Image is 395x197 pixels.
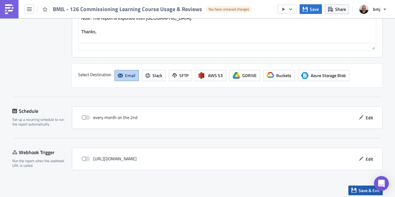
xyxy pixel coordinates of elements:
button: Slack [142,70,166,81]
body: Rich Text Area. Press ALT-0 for help. [2,2,295,62]
button: Save & Exit [348,186,383,195]
span: bmj [373,6,380,12]
div: every month on the 2nd [81,113,137,122]
div: Set up a recurring schedule to run the report automatically. [12,117,68,127]
span: SFTP [179,72,189,79]
p: Thanks, [2,43,295,48]
button: Email [114,70,139,81]
span: Buckets [276,72,291,79]
p: Note: The report is exported from [GEOGRAPHIC_DATA]. [2,30,295,35]
button: GDRIVE [229,70,260,81]
div: Schedule [12,106,72,116]
span: Email [125,72,135,79]
p: Hi, [2,2,295,7]
button: Edit [355,113,376,122]
button: AWS S3 [195,70,226,81]
button: SFTP [169,70,192,81]
div: Resize [369,43,376,51]
div: [URL][DOMAIN_NAME] [81,154,137,163]
span: Share [335,6,346,12]
p: Please find attached the monthly report for Sport England - Learning Course Usage & Reviews. [2,16,295,21]
span: Slack [152,72,162,79]
span: BMJL - 126 Commissioning Learning Course Usage & Reviews [53,6,203,13]
span: Azure Storage Blob [311,72,346,79]
div: Open Intercom Messenger [374,176,389,191]
label: Select Destination [78,70,111,79]
span: AWS S3 [208,72,223,79]
span: You have unsaved changes [208,7,249,12]
div: Run the report when the webhook URL is called. [12,158,68,168]
button: Save [300,4,322,14]
button: bmj [355,2,390,16]
span: GDRIVE [242,72,257,79]
button: Edit [355,154,376,164]
span: Azure Storage Blob [301,72,309,79]
span: Edit [366,114,373,121]
span: Save [310,6,319,12]
img: Avatar [359,4,369,14]
button: Buckets [263,70,295,81]
span: Save & Exit [359,187,380,194]
img: PushMetrics [4,4,14,14]
div: Webhook Trigger [12,148,72,157]
button: Share [325,4,349,14]
span: Edit [366,156,373,162]
button: Azure Storage BlobAzure Storage Blob [298,70,349,81]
